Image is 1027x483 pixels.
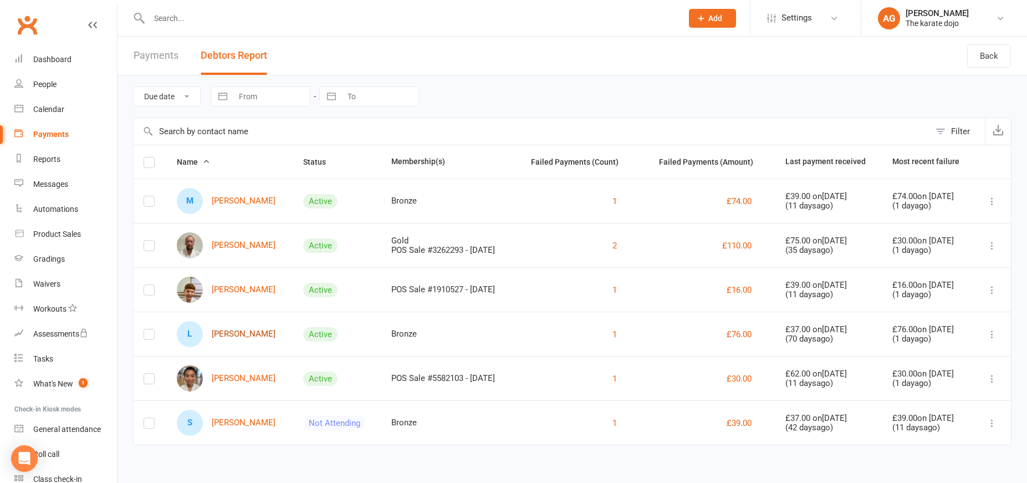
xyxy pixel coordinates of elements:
[930,118,985,145] button: Filter
[892,369,965,379] div: £30.00 on [DATE]
[727,328,752,341] button: £76.00
[303,327,338,342] div: Active
[14,247,117,272] a: Gradings
[14,72,117,97] a: People
[177,232,203,258] img: Christopher Emery
[14,297,117,322] a: Workouts
[727,195,752,208] button: £74.00
[177,188,203,214] div: Mylo Delaney
[14,97,117,122] a: Calendar
[14,417,117,442] a: General attendance kiosk mode
[33,55,71,64] div: Dashboard
[14,347,117,372] a: Tasks
[892,290,965,299] div: ( 1 day ago)
[177,155,210,169] button: Name
[33,255,65,263] div: Gradings
[785,192,872,201] div: £39.00 on [DATE]
[892,201,965,211] div: ( 1 day ago)
[33,205,78,213] div: Automations
[906,18,969,28] div: The karate dojo
[785,290,872,299] div: ( 11 days ago)
[612,416,617,430] button: 1
[892,192,965,201] div: £74.00 on [DATE]
[134,118,930,145] input: Search by contact name
[892,325,965,334] div: £76.00 on [DATE]
[785,414,872,423] div: £37.00 on [DATE]
[612,239,617,252] button: 2
[14,122,117,147] a: Payments
[612,328,617,341] button: 1
[303,238,338,253] div: Active
[14,222,117,247] a: Product Sales
[951,125,970,138] div: Filter
[303,157,338,166] span: Status
[785,246,872,255] div: ( 35 days ago)
[134,37,178,75] a: Payments
[79,378,88,388] span: 1
[341,87,418,106] input: To
[146,11,675,26] input: Search...
[659,155,765,169] button: Failed Payments (Amount)
[177,365,275,392] a: Maxi Ng[PERSON_NAME]
[892,423,965,433] div: ( 11 days ago)
[781,6,812,30] span: Settings
[33,354,53,363] div: Tasks
[659,157,765,166] span: Failed Payments (Amount)
[906,8,969,18] div: [PERSON_NAME]
[892,281,965,290] div: £16.00 on [DATE]
[391,196,503,206] div: Bronze
[727,372,752,385] button: £30.00
[785,236,872,246] div: £75.00 on [DATE]
[381,145,513,179] th: Membership(s)
[892,246,965,255] div: ( 1 day ago)
[33,105,64,114] div: Calendar
[785,369,872,379] div: £62.00 on [DATE]
[177,321,203,347] div: Lorelei Grabovski
[785,325,872,334] div: £37.00 on [DATE]
[882,145,975,179] th: Most recent failure
[33,155,60,164] div: Reports
[785,201,872,211] div: ( 11 days ago)
[531,155,631,169] button: Failed Payments (Count)
[612,283,617,297] button: 1
[177,157,210,166] span: Name
[14,442,117,467] a: Roll call
[33,80,57,89] div: People
[612,195,617,208] button: 1
[303,194,338,209] div: Active
[892,379,965,388] div: ( 1 day ago)
[33,329,88,338] div: Assessments
[785,334,872,344] div: ( 70 days ago)
[177,277,203,303] img: Linton Grabovski
[689,9,736,28] button: Add
[892,414,965,423] div: £39.00 on [DATE]
[33,450,59,459] div: Roll call
[14,147,117,172] a: Reports
[303,372,338,386] div: Active
[391,329,503,339] div: Bronze
[391,374,503,383] div: POS Sale #5582103 - [DATE]
[722,239,752,252] button: £110.00
[33,304,67,313] div: Workouts
[33,379,73,388] div: What's New
[177,321,275,347] a: L[PERSON_NAME]
[177,188,275,214] a: M[PERSON_NAME]
[33,230,81,238] div: Product Sales
[14,172,117,197] a: Messages
[33,180,68,189] div: Messages
[177,365,203,392] img: Maxi Ng
[201,37,267,75] button: Debtors Report
[14,372,117,396] a: What's New1
[892,334,965,344] div: ( 1 day ago)
[177,232,275,258] a: Christopher Emery[PERSON_NAME]
[177,410,275,436] a: S[PERSON_NAME]
[303,416,366,430] div: Not Attending
[177,410,203,436] div: Sriram Paturi
[233,87,310,106] input: From
[13,11,41,39] a: Clubworx
[33,130,69,139] div: Payments
[33,425,101,434] div: General attendance
[892,236,965,246] div: £30.00 on [DATE]
[14,197,117,222] a: Automations
[612,372,617,385] button: 1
